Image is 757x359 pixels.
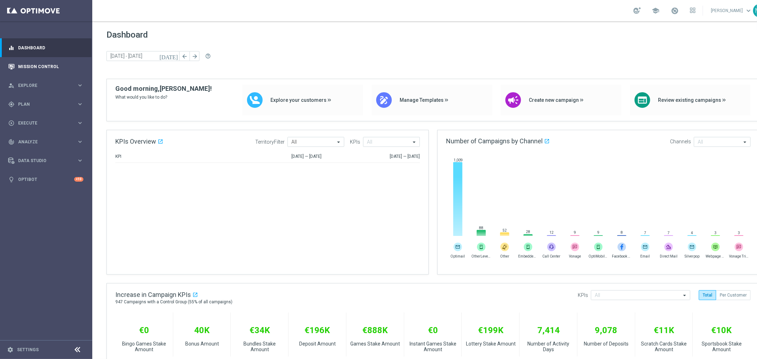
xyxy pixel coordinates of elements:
[8,120,84,126] button: play_circle_outline Execute keyboard_arrow_right
[8,45,15,51] i: equalizer
[18,83,77,88] span: Explore
[8,38,83,57] div: Dashboard
[18,38,83,57] a: Dashboard
[8,158,84,164] button: Data Studio keyboard_arrow_right
[77,157,83,164] i: keyboard_arrow_right
[8,170,83,189] div: Optibot
[8,101,77,107] div: Plan
[8,83,84,88] button: person_search Explore keyboard_arrow_right
[8,177,84,182] button: lightbulb Optibot +10
[8,101,84,107] button: gps_fixed Plan keyboard_arrow_right
[8,82,77,89] div: Explore
[8,82,15,89] i: person_search
[652,7,659,15] span: school
[745,7,752,15] span: keyboard_arrow_down
[8,45,84,51] button: equalizer Dashboard
[74,177,83,182] div: +10
[8,176,15,183] i: lightbulb
[18,170,74,189] a: Optibot
[8,139,15,145] i: track_changes
[18,102,77,106] span: Plan
[8,57,83,76] div: Mission Control
[77,82,83,89] i: keyboard_arrow_right
[8,139,84,145] button: track_changes Analyze keyboard_arrow_right
[7,347,13,353] i: settings
[77,120,83,126] i: keyboard_arrow_right
[77,101,83,107] i: keyboard_arrow_right
[8,101,15,107] i: gps_fixed
[8,158,77,164] div: Data Studio
[8,120,15,126] i: play_circle_outline
[77,138,83,145] i: keyboard_arrow_right
[18,140,77,144] span: Analyze
[18,121,77,125] span: Execute
[17,348,39,352] a: Settings
[8,120,77,126] div: Execute
[710,5,753,16] a: [PERSON_NAME]keyboard_arrow_down
[8,139,77,145] div: Analyze
[8,64,84,70] button: Mission Control
[18,159,77,163] span: Data Studio
[18,57,83,76] a: Mission Control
